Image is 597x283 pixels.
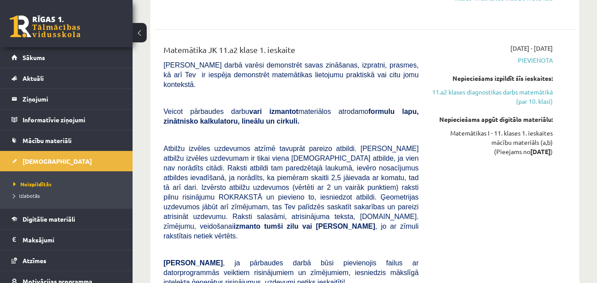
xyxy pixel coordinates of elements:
b: izmanto [234,223,260,230]
b: vari izmantot [249,108,298,115]
a: Mācību materiāli [11,130,122,151]
span: Atzīmes [23,257,46,264]
span: [PERSON_NAME] darbā varēsi demonstrēt savas zināšanas, izpratni, prasmes, kā arī Tev ir iespēja d... [164,61,418,88]
b: tumši zilu vai [PERSON_NAME] [264,223,375,230]
span: Sākums [23,53,45,61]
span: Izlabotās [13,192,40,199]
a: Neizpildītās [13,180,124,188]
legend: Maksājumi [23,230,122,250]
span: Mācību materiāli [23,136,72,144]
a: Ziņojumi [11,89,122,109]
span: Atbilžu izvēles uzdevumos atzīmē tavuprāt pareizo atbildi. [PERSON_NAME] atbilžu izvēles uzdevuma... [164,145,418,240]
span: [DEMOGRAPHIC_DATA] [23,157,92,165]
span: Neizpildītās [13,181,52,188]
a: Atzīmes [11,250,122,271]
strong: [DATE] [530,147,551,155]
a: Informatīvie ziņojumi [11,109,122,130]
div: Nepieciešams izpildīt šīs ieskaites: [432,74,553,83]
a: [DEMOGRAPHIC_DATA] [11,151,122,171]
div: Matemātika JK 11.a2 klase 1. ieskaite [164,44,418,60]
a: Izlabotās [13,192,124,200]
span: Digitālie materiāli [23,215,75,223]
legend: Informatīvie ziņojumi [23,109,122,130]
a: Maksājumi [11,230,122,250]
legend: Ziņojumi [23,89,122,109]
span: Aktuāli [23,74,44,82]
div: Nepieciešams apgūt digitālo materiālu: [432,115,553,124]
a: Aktuāli [11,68,122,88]
a: Rīgas 1. Tālmācības vidusskola [10,15,80,38]
a: Digitālie materiāli [11,209,122,229]
span: Veicot pārbaudes darbu materiālos atrodamo [164,108,418,125]
div: Matemātikas I - 11. klases 1. ieskaites mācību materiāls (a,b) (Pieejams no ) [432,128,553,156]
span: [PERSON_NAME] [164,259,223,267]
span: Pievienota [432,56,553,65]
span: [DATE] - [DATE] [510,44,553,53]
a: Sākums [11,47,122,68]
a: 11.a2 klases diagnostikas darbs matemātikā (par 10. klasi) [432,87,553,106]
